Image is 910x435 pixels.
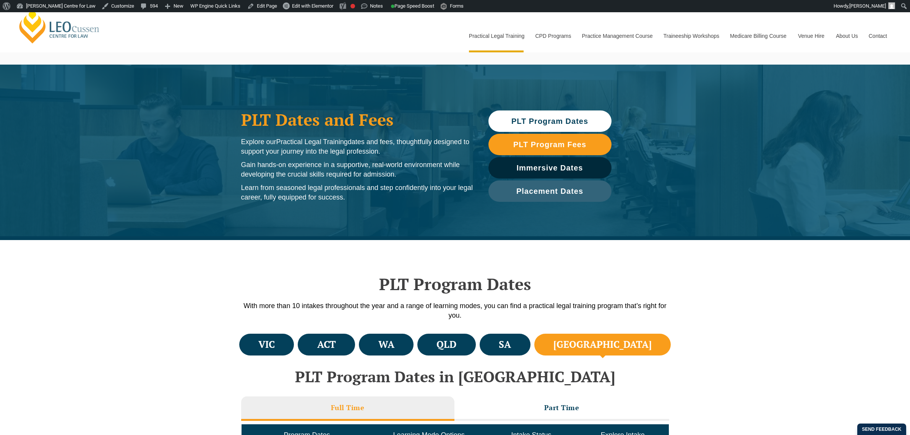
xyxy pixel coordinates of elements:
[488,157,612,179] a: Immersive Dates
[529,19,576,52] a: CPD Programs
[237,274,673,294] h2: PLT Program Dates
[463,19,530,52] a: Practical Legal Training
[724,19,792,52] a: Medicare Billing Course
[237,368,673,385] h2: PLT Program Dates in [GEOGRAPHIC_DATA]
[17,8,102,44] a: [PERSON_NAME] Centre for Law
[658,19,724,52] a: Traineeship Workshops
[859,384,891,416] iframe: LiveChat chat widget
[488,180,612,202] a: Placement Dates
[317,338,336,351] h4: ACT
[499,338,511,351] h4: SA
[378,338,394,351] h4: WA
[350,4,355,8] div: Focus keyphrase not set
[292,3,333,9] span: Edit with Elementor
[241,110,473,129] h1: PLT Dates and Fees
[863,19,893,52] a: Contact
[436,338,456,351] h4: QLD
[830,19,863,52] a: About Us
[331,403,365,412] h3: Full Time
[488,134,612,155] a: PLT Program Fees
[553,338,652,351] h4: [GEOGRAPHIC_DATA]
[544,403,579,412] h3: Part Time
[276,138,348,146] span: Practical Legal Training
[576,19,658,52] a: Practice Management Course
[488,110,612,132] a: PLT Program Dates
[516,187,583,195] span: Placement Dates
[511,117,588,125] span: PLT Program Dates
[792,19,830,52] a: Venue Hire
[241,160,473,179] p: Gain hands-on experience in a supportive, real-world environment while developing the crucial ski...
[241,137,473,156] p: Explore our dates and fees, thoughtfully designed to support your journey into the legal profession.
[513,141,586,148] span: PLT Program Fees
[258,338,275,351] h4: VIC
[241,183,473,202] p: Learn from seasoned legal professionals and step confidently into your legal career, fully equipp...
[237,301,673,320] p: With more than 10 intakes throughout the year and a range of learning modes, you can find a pract...
[517,164,583,172] span: Immersive Dates
[849,3,886,9] span: [PERSON_NAME]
